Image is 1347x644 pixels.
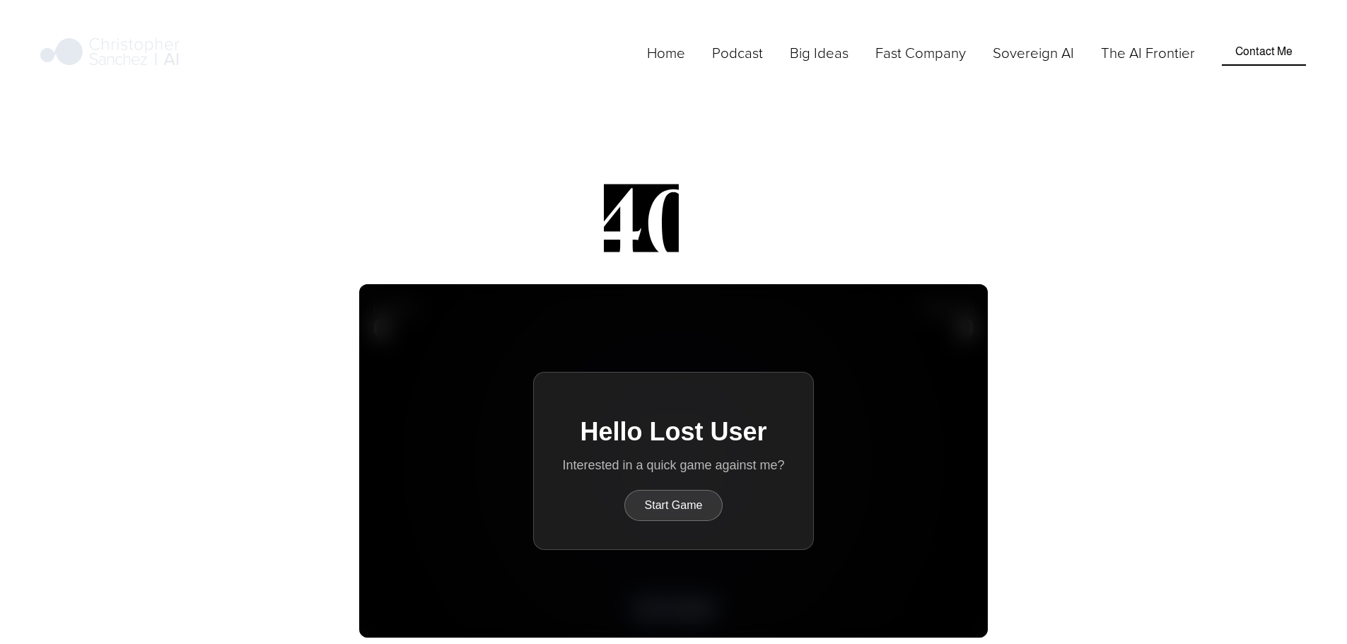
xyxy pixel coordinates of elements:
[1101,41,1195,64] a: The AI Frontier
[712,41,763,64] a: Podcast
[875,42,966,63] span: Fast Company
[1222,39,1306,66] a: Contact Me
[790,42,849,63] span: Big Ideas
[590,166,757,280] strong: 404
[790,41,849,64] a: folder dropdown
[647,41,685,64] a: Home
[875,41,966,64] a: folder dropdown
[40,35,180,71] img: Christopher Sanchez | AI
[993,41,1074,64] a: Sovereign AI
